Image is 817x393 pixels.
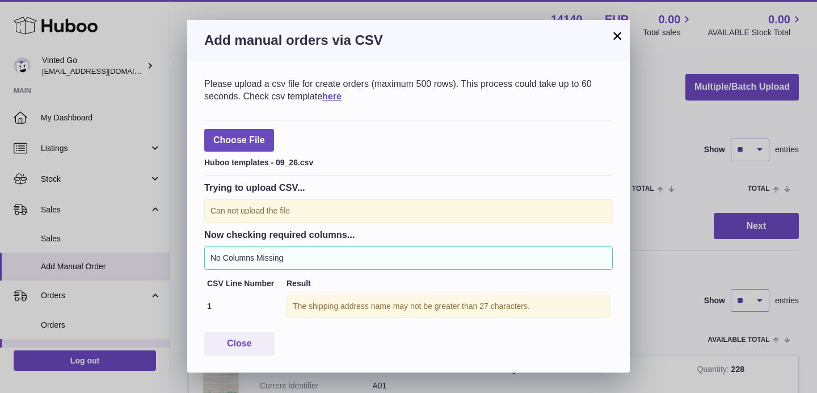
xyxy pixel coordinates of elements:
div: The shipping address name may not be greater than 27 characters. [287,295,610,318]
span: Close [227,338,252,348]
a: here [322,91,342,101]
h3: Trying to upload CSV... [204,181,613,194]
strong: 1 [207,302,212,311]
h3: Now checking required columns... [204,228,613,241]
th: Result [284,275,613,292]
div: Can not upload the file [204,199,613,223]
div: No Columns Missing [204,246,613,270]
div: Please upload a csv file for create orders (maximum 500 rows). This process could take up to 60 s... [204,78,613,102]
th: CSV Line Number [204,275,284,292]
button: Close [204,332,275,356]
button: × [610,29,624,43]
span: Choose File [204,129,274,152]
div: Huboo templates - 09_26.csv [204,154,613,168]
h3: Add manual orders via CSV [204,31,613,49]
